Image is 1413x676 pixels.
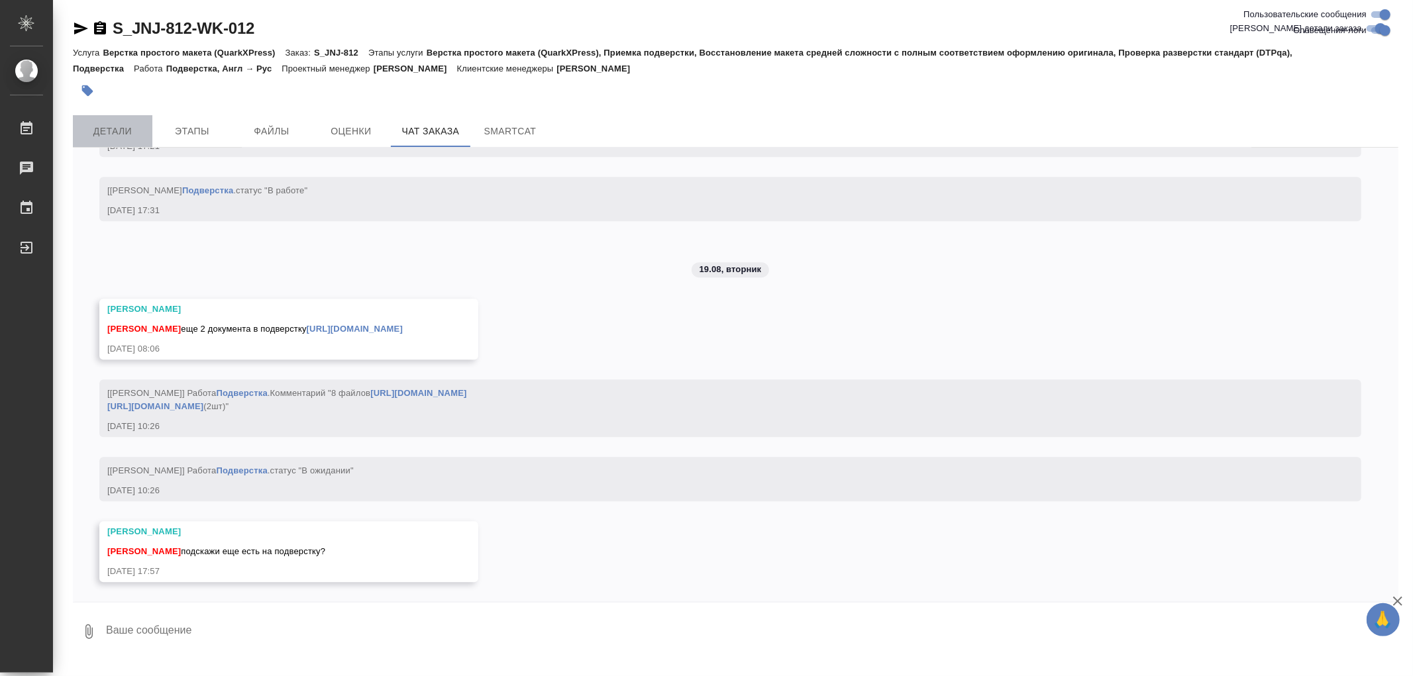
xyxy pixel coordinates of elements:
span: Оценки [319,123,383,140]
div: [DATE] 08:06 [107,342,432,356]
p: Клиентские менеджеры [457,64,557,73]
span: Детали [81,123,144,140]
p: Этапы услуги [368,48,427,58]
button: Скопировать ссылку [92,21,108,36]
a: Подверстка [182,185,233,195]
button: Скопировать ссылку для ЯМессенджера [73,21,89,36]
div: [DATE] 10:26 [107,484,1315,497]
div: [DATE] 17:31 [107,204,1315,217]
p: Заказ: [286,48,314,58]
p: Верстка простого макета (QuarkXPress) [103,48,285,58]
span: [PERSON_NAME] детали заказа [1230,22,1362,35]
span: [PERSON_NAME] [107,546,181,556]
div: [DATE] 10:26 [107,420,1315,433]
span: Файлы [240,123,303,140]
span: Пользовательские сообщения [1243,8,1367,21]
a: S_JNJ-812-WK-012 [113,19,254,37]
span: Этапы [160,123,224,140]
p: Работа [134,64,166,73]
a: [URL][DOMAIN_NAME] [107,401,203,411]
span: [PERSON_NAME] [107,324,181,334]
span: SmartCat [478,123,542,140]
span: Комментарий "8 файлов (2шт)" [107,388,467,411]
button: Добавить тэг [73,76,102,105]
a: Подверстка [216,388,267,398]
span: Чат заказа [399,123,462,140]
p: [PERSON_NAME] [374,64,457,73]
p: [PERSON_NAME] [556,64,640,73]
p: Подверстка, Англ → Рус [166,64,282,73]
span: еще 2 документа в подверстку [107,324,403,334]
a: [URL][DOMAIN_NAME] [370,388,466,398]
div: [PERSON_NAME] [107,303,432,316]
div: [PERSON_NAME] [107,525,432,538]
a: Подверстка [216,465,267,475]
span: статус "В работе" [236,185,307,195]
p: Проектный менеджер [282,64,373,73]
button: 🙏 [1367,603,1400,636]
p: S_JNJ-812 [314,48,368,58]
span: Оповещения-логи [1293,24,1367,37]
p: 19.08, вторник [700,263,762,276]
div: [DATE] 17:57 [107,565,432,578]
p: Верстка простого макета (QuarkXPress), Приемка подверстки, Восстановление макета средней сложност... [73,48,1292,73]
span: 🙏 [1372,606,1394,634]
p: Услуга [73,48,103,58]
span: статус "В ожидании" [270,465,354,475]
span: [[PERSON_NAME]] Работа . [107,388,467,411]
a: [URL][DOMAIN_NAME] [307,324,403,334]
span: [[PERSON_NAME]] Работа . [107,465,354,475]
span: подскажи еще есть на подверстку? [107,546,325,556]
span: [[PERSON_NAME] . [107,185,307,195]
